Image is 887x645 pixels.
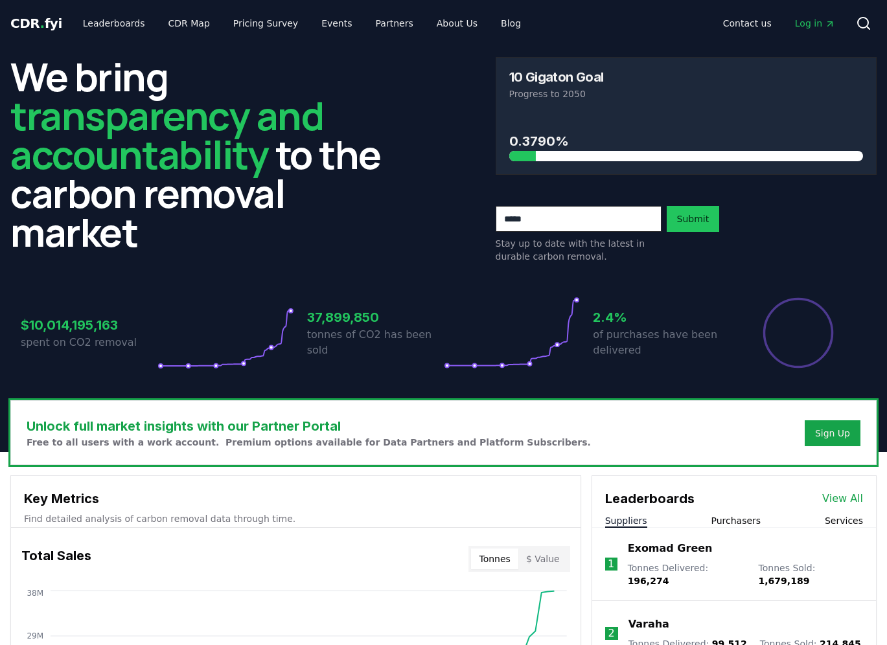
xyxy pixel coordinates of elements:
[628,576,669,586] span: 196,274
[711,514,761,527] button: Purchasers
[27,416,591,436] h3: Unlock full market insights with our Partner Portal
[593,327,730,358] p: of purchases have been delivered
[426,12,488,35] a: About Us
[667,206,720,232] button: Submit
[628,561,746,587] p: Tonnes Delivered :
[713,12,846,35] nav: Main
[509,131,864,151] h3: 0.3790%
[27,631,43,640] tspan: 29M
[10,14,62,32] a: CDR.fyi
[509,71,604,84] h3: 10 Gigaton Goal
[628,617,669,632] a: Varaha
[10,57,392,251] h2: We bring to the carbon removal market
[307,308,444,327] h3: 37,899,850
[21,546,91,572] h3: Total Sales
[605,489,695,508] h3: Leaderboards
[509,87,864,100] p: Progress to 2050
[608,626,615,641] p: 2
[10,89,323,181] span: transparency and accountability
[628,541,713,556] a: Exomad Green
[759,561,863,587] p: Tonnes Sold :
[471,549,518,569] button: Tonnes
[24,489,568,508] h3: Key Metrics
[785,12,846,35] a: Log in
[593,308,730,327] h3: 2.4%
[158,12,220,35] a: CDR Map
[496,237,662,263] p: Stay up to date with the latest in durable carbon removal.
[805,420,860,446] button: Sign Up
[759,576,810,586] span: 1,679,189
[795,17,835,30] span: Log in
[605,514,647,527] button: Suppliers
[73,12,531,35] nav: Main
[307,327,444,358] p: tonnes of CO2 has been sold
[815,427,850,440] a: Sign Up
[311,12,362,35] a: Events
[27,436,591,449] p: Free to all users with a work account. Premium options available for Data Partners and Platform S...
[40,16,45,31] span: .
[73,12,156,35] a: Leaderboards
[762,297,835,369] div: Percentage of sales delivered
[822,491,863,506] a: View All
[223,12,308,35] a: Pricing Survey
[24,512,568,525] p: Find detailed analysis of carbon removal data through time.
[825,514,863,527] button: Services
[490,12,531,35] a: Blog
[518,549,568,569] button: $ Value
[713,12,782,35] a: Contact us
[21,335,157,350] p: spent on CO2 removal
[10,16,62,31] span: CDR fyi
[608,556,614,572] p: 1
[27,589,43,598] tspan: 38M
[365,12,424,35] a: Partners
[21,315,157,335] h3: $10,014,195,163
